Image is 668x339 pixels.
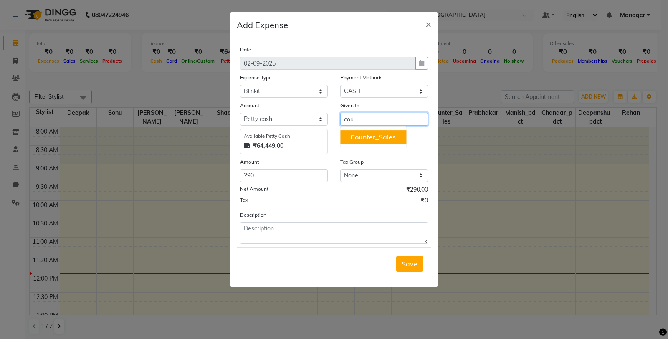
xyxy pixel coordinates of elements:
[237,19,288,31] h5: Add Expense
[240,46,251,53] label: Date
[240,196,248,204] label: Tax
[402,260,417,268] span: Save
[340,158,364,166] label: Tax Group
[350,133,396,141] ngb-highlight: nter_Sales
[419,12,438,35] button: Close
[340,102,359,109] label: Given to
[244,133,324,140] div: Available Petty Cash
[240,185,268,193] label: Net Amount
[340,113,428,126] input: Given to
[396,256,423,272] button: Save
[350,133,363,141] span: Cou
[340,74,382,81] label: Payment Methods
[240,169,328,182] input: Amount
[253,142,283,150] strong: ₹64,449.00
[240,211,266,219] label: Description
[406,185,428,196] span: ₹290.00
[240,158,259,166] label: Amount
[421,196,428,207] span: ₹0
[240,102,259,109] label: Account
[240,74,272,81] label: Expense Type
[425,18,431,30] span: ×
